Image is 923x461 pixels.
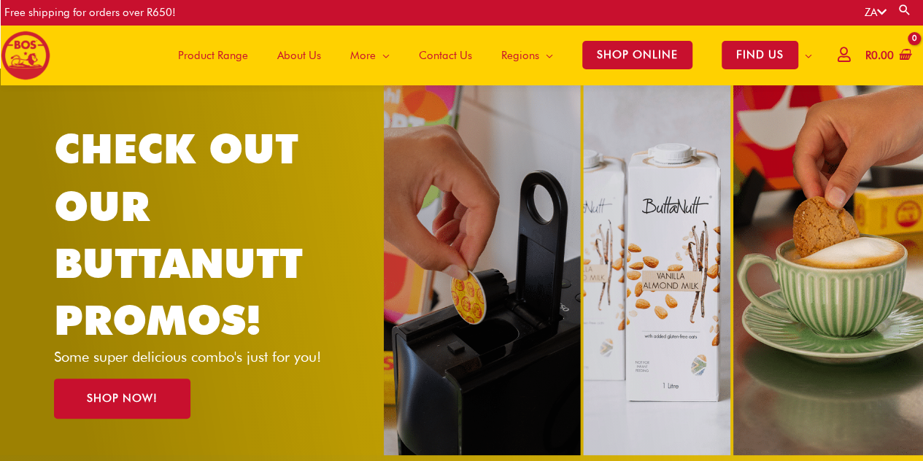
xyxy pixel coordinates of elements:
[54,379,190,419] a: SHOP NOW!
[163,25,263,85] a: Product Range
[862,39,912,72] a: View Shopping Cart, empty
[87,393,158,404] span: SHOP NOW!
[404,25,487,85] a: Contact Us
[54,349,347,364] p: Some super delicious combo's just for you!
[419,34,472,77] span: Contact Us
[152,25,827,85] nav: Site Navigation
[350,34,376,77] span: More
[568,25,707,85] a: SHOP ONLINE
[865,49,871,62] span: R
[582,41,692,69] span: SHOP ONLINE
[897,3,912,17] a: Search button
[865,6,887,19] a: ZA
[501,34,539,77] span: Regions
[1,31,50,80] img: BOS logo finals-200px
[487,25,568,85] a: Regions
[54,124,303,344] a: CHECK OUT OUR BUTTANUTT PROMOS!
[277,34,321,77] span: About Us
[263,25,336,85] a: About Us
[865,49,894,62] bdi: 0.00
[178,34,248,77] span: Product Range
[722,41,798,69] span: FIND US
[336,25,404,85] a: More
